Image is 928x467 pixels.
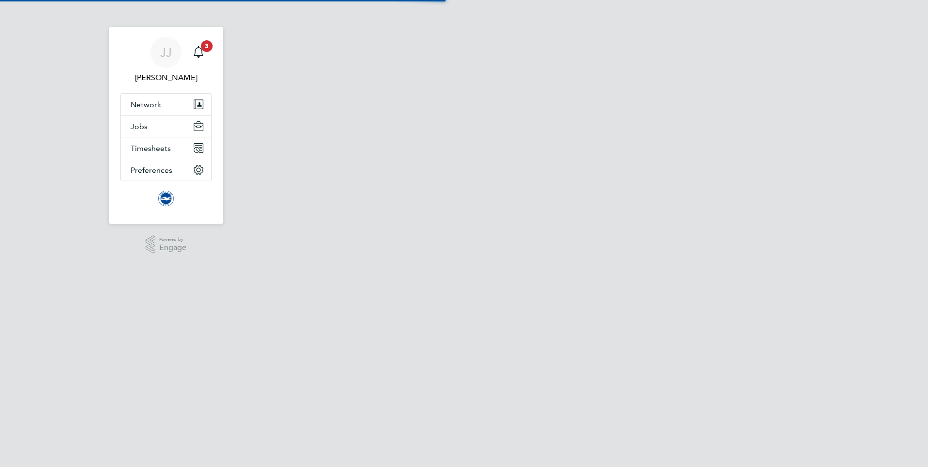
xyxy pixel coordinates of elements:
a: 3 [189,37,208,68]
button: Preferences [121,159,211,181]
span: Powered by [159,235,186,244]
span: Jobs [131,122,148,131]
button: Jobs [121,116,211,137]
span: Timesheets [131,144,171,153]
nav: Main navigation [109,27,223,224]
span: Jack Joyce [120,72,212,83]
span: 3 [201,40,213,52]
button: Timesheets [121,137,211,159]
img: brightonandhovealbion-logo-retina.png [158,191,174,206]
a: JJ[PERSON_NAME] [120,37,212,83]
a: Go to home page [120,191,212,206]
span: Network [131,100,161,109]
span: Preferences [131,166,172,175]
a: Powered byEngage [146,235,187,254]
span: Engage [159,244,186,252]
button: Network [121,94,211,115]
span: JJ [160,46,172,59]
